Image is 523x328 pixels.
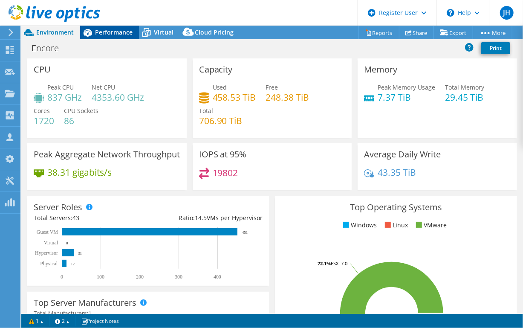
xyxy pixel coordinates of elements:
text: 300 [175,274,182,280]
span: Environment [36,28,74,36]
h3: Top Server Manufacturers [34,298,136,308]
span: 1 [88,309,92,317]
span: Cores [34,107,50,115]
li: VMware [414,221,447,230]
h3: Average Daily Write [364,150,441,159]
text: 400 [214,274,221,280]
h3: IOPS at 95% [199,150,247,159]
h4: Total Manufacturers: [34,309,263,318]
h4: 29.45 TiB [445,93,484,102]
h4: 1720 [34,116,54,125]
span: 43 [72,214,79,222]
div: Ratio: VMs per Hypervisor [148,213,263,223]
span: Peak CPU [47,83,74,91]
h4: 7.37 TiB [378,93,435,102]
h4: 458.53 TiB [213,93,256,102]
span: 14.5 [195,214,207,222]
h4: 248.38 TiB [266,93,309,102]
text: Physical [40,261,58,267]
a: Reports [358,26,399,39]
h4: 38.31 gigabits/s [47,168,112,177]
span: Virtual [154,28,173,36]
h4: 706.90 TiB [199,116,243,125]
span: Cloud Pricing [195,28,234,36]
div: Total Servers: [34,213,148,223]
span: Net CPU [92,83,115,91]
h1: Encore [28,44,72,53]
h4: 19802 [213,168,238,177]
a: Share [399,26,434,39]
h3: Top Operating Systems [281,203,510,212]
text: 0 [61,274,63,280]
a: Export [433,26,473,39]
span: Used [213,83,227,91]
span: Free [266,83,278,91]
span: Peak Memory Usage [378,83,435,91]
svg: \n [447,9,454,17]
text: Hypervisor [35,250,58,256]
h3: Server Roles [34,203,82,212]
tspan: 72.1% [318,260,331,267]
h3: CPU [34,65,51,74]
span: Performance [95,28,133,36]
text: 451 [242,230,248,235]
tspan: ESXi 7.0 [331,260,347,267]
text: 0 [66,241,68,245]
h4: 43.35 TiB [378,168,416,177]
li: Linux [383,221,408,230]
span: CPU Sockets [64,107,98,115]
a: 1 [23,316,49,326]
text: 100 [97,274,104,280]
a: 2 [49,316,75,326]
span: Total Memory [445,83,484,91]
span: JH [500,6,514,20]
a: Print [481,42,510,54]
h3: Peak Aggregate Network Throughput [34,150,180,159]
text: 200 [136,274,144,280]
text: 31 [78,251,82,255]
h3: Memory [364,65,397,74]
text: Virtual [44,240,58,246]
a: Project Notes [75,316,125,326]
h4: 4353.60 GHz [92,93,144,102]
h4: 86 [64,116,98,125]
a: More [473,26,512,39]
text: 12 [71,262,75,266]
text: Guest VM [37,229,58,235]
span: Total [199,107,213,115]
h3: Capacity [199,65,233,74]
li: Windows [341,221,377,230]
h4: 837 GHz [47,93,82,102]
